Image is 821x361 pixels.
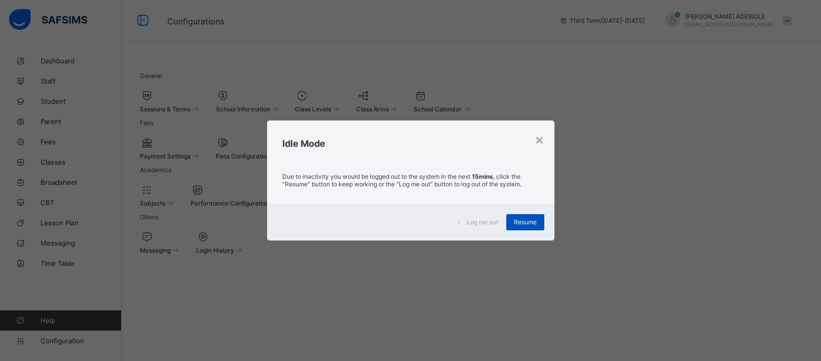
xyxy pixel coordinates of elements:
h2: Idle Mode [282,138,539,149]
p: Due to inactivity you would be logged out to the system in the next , click the "Resume" button t... [282,173,539,188]
span: Log me out [467,218,498,226]
strong: 15mins [472,173,493,180]
div: × [535,131,544,148]
span: Resume [514,218,537,226]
